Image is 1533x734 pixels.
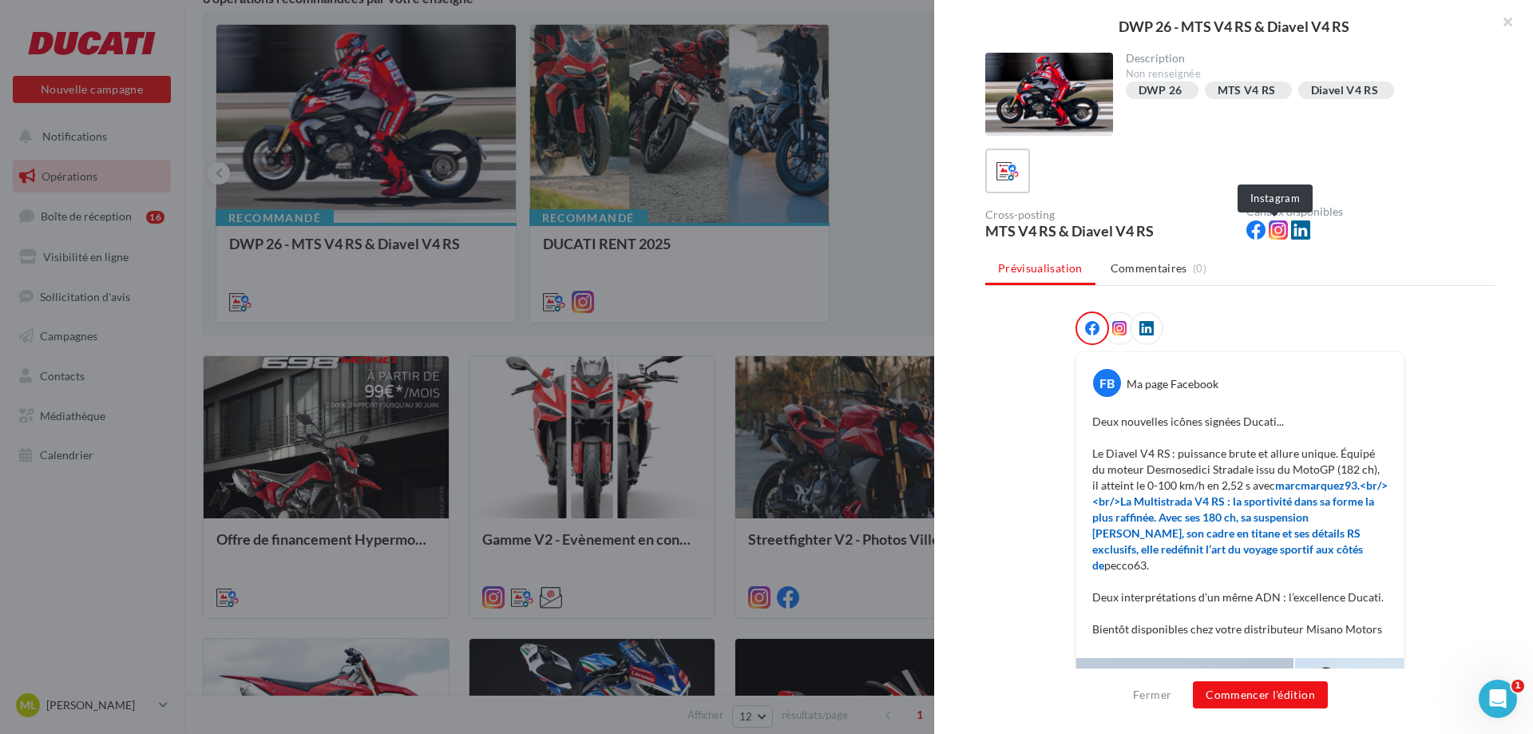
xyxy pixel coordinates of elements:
[1127,685,1178,704] button: Fermer
[1193,262,1206,275] span: (0)
[1246,206,1495,217] div: Canaux disponibles
[985,209,1234,220] div: Cross-posting
[1479,680,1517,718] iframe: Intercom live chat
[1311,85,1378,97] div: Diavel V4 RS
[1111,260,1187,276] span: Commentaires
[1218,85,1276,97] div: MTS V4 RS
[1093,369,1121,397] div: FB
[1127,376,1218,392] div: Ma page Facebook
[1126,53,1483,64] div: Description
[960,19,1507,34] div: DWP 26 - MTS V4 RS & Diavel V4 RS
[1238,184,1313,212] div: Instagram
[985,224,1234,238] div: MTS V4 RS & Diavel V4 RS
[1511,680,1524,692] span: 1
[1193,681,1328,708] button: Commencer l'édition
[1139,85,1182,97] div: DWP 26
[1092,414,1388,637] p: Deux nouvelles icônes signées Ducati... Le Diavel V4 RS : puissance brute et allure unique. Équip...
[1126,67,1483,81] div: Non renseignée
